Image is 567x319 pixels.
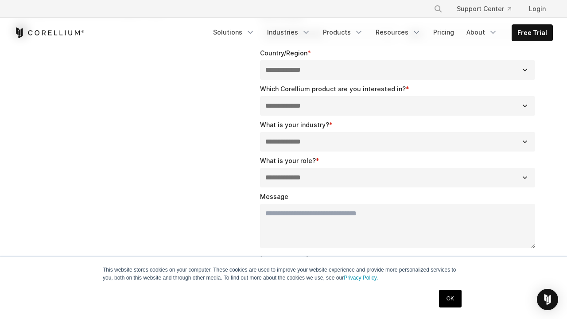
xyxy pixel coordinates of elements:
[103,266,464,282] p: This website stores cookies on your computer. These cookies are used to improve your website expe...
[439,290,462,307] a: OK
[318,24,369,40] a: Products
[260,49,307,57] span: Country/Region
[344,275,378,281] a: Privacy Policy.
[260,254,539,292] p: [DOMAIN_NAME] needs the contact information you provide to us to contact you about our products a...
[14,27,85,38] a: Corellium Home
[260,85,406,93] span: Which Corellium product are you interested in?
[260,157,316,164] span: What is your role?
[512,25,552,41] a: Free Trial
[537,289,558,310] div: Open Intercom Messenger
[428,24,459,40] a: Pricing
[260,193,288,200] span: Message
[423,1,553,17] div: Navigation Menu
[450,1,518,17] a: Support Center
[262,24,316,40] a: Industries
[461,24,503,40] a: About
[430,1,446,17] button: Search
[208,24,260,40] a: Solutions
[260,121,329,128] span: What is your industry?
[370,24,426,40] a: Resources
[208,24,553,41] div: Navigation Menu
[522,1,553,17] a: Login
